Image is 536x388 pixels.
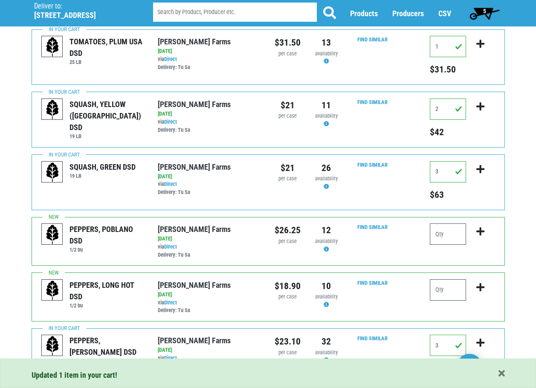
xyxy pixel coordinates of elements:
div: $26.25 [275,223,301,237]
span: availability [315,293,338,300]
div: per case [275,112,301,120]
div: via [158,299,261,315]
a: [PERSON_NAME] Farms [158,162,231,171]
input: Qty [430,161,466,182]
a: Find Similar [357,224,388,230]
div: Availability may be subject to change. [313,112,339,128]
div: Delivery: Tu Sa [158,64,261,72]
div: $31.50 [275,36,301,49]
p: Deliver to: [34,2,131,11]
input: Qty [430,36,466,57]
img: placeholder-variety-43d6402dacf2d531de610a020419775a.svg [42,99,63,120]
a: Find Similar [357,280,388,286]
h6: 1/2 bu [70,302,145,309]
a: Producers [392,9,424,18]
a: CSV [438,9,451,18]
div: per case [275,50,301,58]
div: Availability may be subject to change. [313,349,339,365]
div: Delivery: Tu Sa [158,251,261,259]
h5: Total price [430,189,466,200]
a: 5 [466,5,504,22]
div: TOMATOES, PLUM USA DSD [70,36,145,59]
input: Search by Product, Producer etc. [153,3,317,22]
h5: Total price [430,64,466,75]
div: $21 [275,98,301,112]
img: placeholder-variety-43d6402dacf2d531de610a020419775a.svg [42,224,63,245]
div: SQUASH, YELLOW ([GEOGRAPHIC_DATA]) DSD [70,98,145,133]
div: per case [275,175,301,183]
div: $21 [275,161,301,175]
div: Availability may be subject to change. [313,175,339,191]
div: SQUASH, GREEN DSD [70,161,136,173]
a: Find Similar [357,36,388,43]
h6: 19 LB [70,133,145,139]
div: per case [275,237,301,246]
img: placeholder-variety-43d6402dacf2d531de610a020419775a.svg [42,36,63,58]
div: $23.10 [275,335,301,348]
div: per case [275,349,301,357]
a: [PERSON_NAME] Farms [158,281,231,290]
div: 32 [313,335,339,348]
span: availability [315,175,338,182]
h5: Total price [430,127,466,138]
div: 12 [313,223,339,237]
div: PEPPERS, LONG HOT DSD [70,279,145,302]
div: [DATE] [158,47,261,55]
div: via [158,243,261,259]
h6: 1/2 bu [70,246,145,253]
div: 10 [313,279,339,293]
a: Direct [164,355,177,361]
a: Direct [164,243,177,250]
div: [DATE] [158,346,261,354]
div: Delivery: Tu Sa [158,188,261,197]
a: Direct [164,299,177,306]
div: per case [275,293,301,301]
img: placeholder-variety-43d6402dacf2d531de610a020419775a.svg [42,335,63,356]
span: availability [315,50,338,57]
div: via [158,55,261,72]
h5: [STREET_ADDRESS] [34,11,131,20]
a: Products [350,9,378,18]
h6: 40 CT [70,358,145,364]
h6: 19 LB [70,173,136,179]
span: availability [315,238,338,244]
div: PEPPERS, [PERSON_NAME] DSD [70,335,145,358]
div: $18.90 [275,279,301,293]
a: [PERSON_NAME] Farms [158,37,231,46]
input: Qty [430,98,466,120]
div: 26 [313,161,339,175]
a: Direct [164,119,177,125]
div: [DATE] [158,291,261,299]
div: 13 [313,36,339,49]
div: via [158,354,261,371]
div: PEPPERS, POBLANO DSD [70,223,145,246]
a: Find Similar [357,99,388,105]
a: [PERSON_NAME] Farms [158,100,231,109]
div: Updated 1 item in your cart! [32,369,505,381]
img: placeholder-variety-43d6402dacf2d531de610a020419775a.svg [42,280,63,301]
a: Direct [164,181,177,187]
h6: 25 LB [70,59,145,65]
input: Qty [430,223,466,245]
input: Qty [430,279,466,301]
a: Direct [164,56,177,62]
div: 11 [313,98,339,112]
div: via [158,180,261,197]
div: Delivery: Tu Sa [158,307,261,315]
a: [PERSON_NAME] Farms [158,225,231,234]
div: [DATE] [158,110,261,118]
div: Delivery: Tu Sa [158,126,261,134]
div: [DATE] [158,235,261,243]
a: [PERSON_NAME] Farms [158,336,231,345]
img: placeholder-variety-43d6402dacf2d531de610a020419775a.svg [42,162,63,183]
a: Find Similar [357,335,388,342]
div: via [158,118,261,134]
div: [DATE] [158,173,261,181]
span: availability [315,113,338,119]
span: 5 [483,8,486,14]
div: Availability may be subject to change. [313,50,339,66]
span: availability [315,349,338,356]
input: Qty [430,335,466,356]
